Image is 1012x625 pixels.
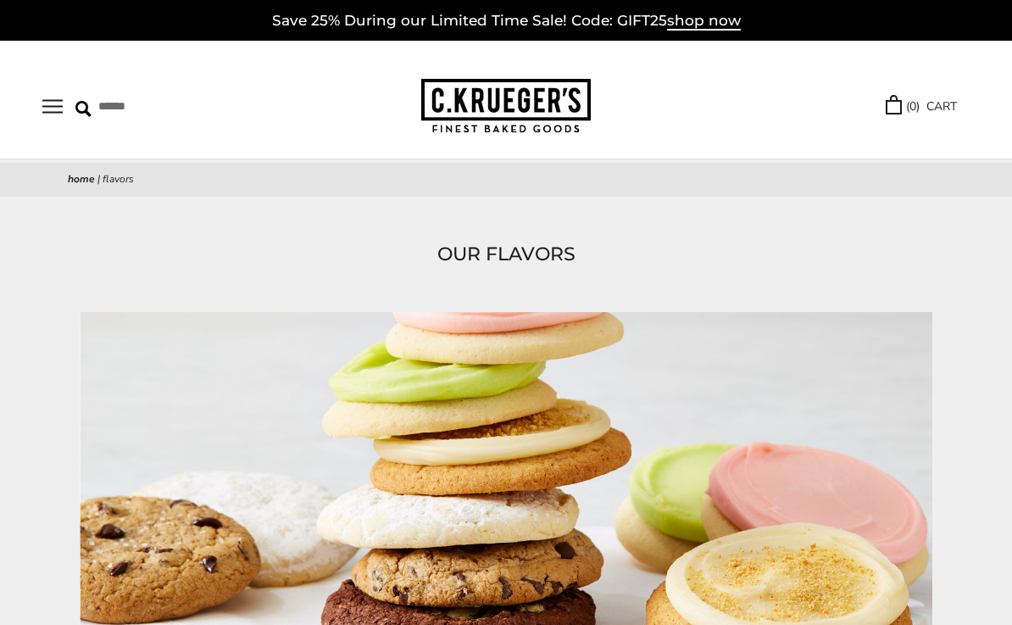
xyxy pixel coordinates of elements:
[68,171,944,188] nav: breadcrumbs
[97,172,100,186] span: |
[886,97,957,116] a: (0) CART
[272,12,741,31] a: Save 25% During our Limited Time Sale! Code: GIFT25shop now
[68,239,944,270] h1: OUR FLAVORS
[667,12,741,31] span: shop now
[68,172,95,186] a: Home
[75,101,92,117] img: Search
[42,99,63,114] button: Open navigation
[421,79,591,134] img: C.KRUEGER'S
[103,172,134,186] span: Flavors
[75,93,266,120] input: Search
